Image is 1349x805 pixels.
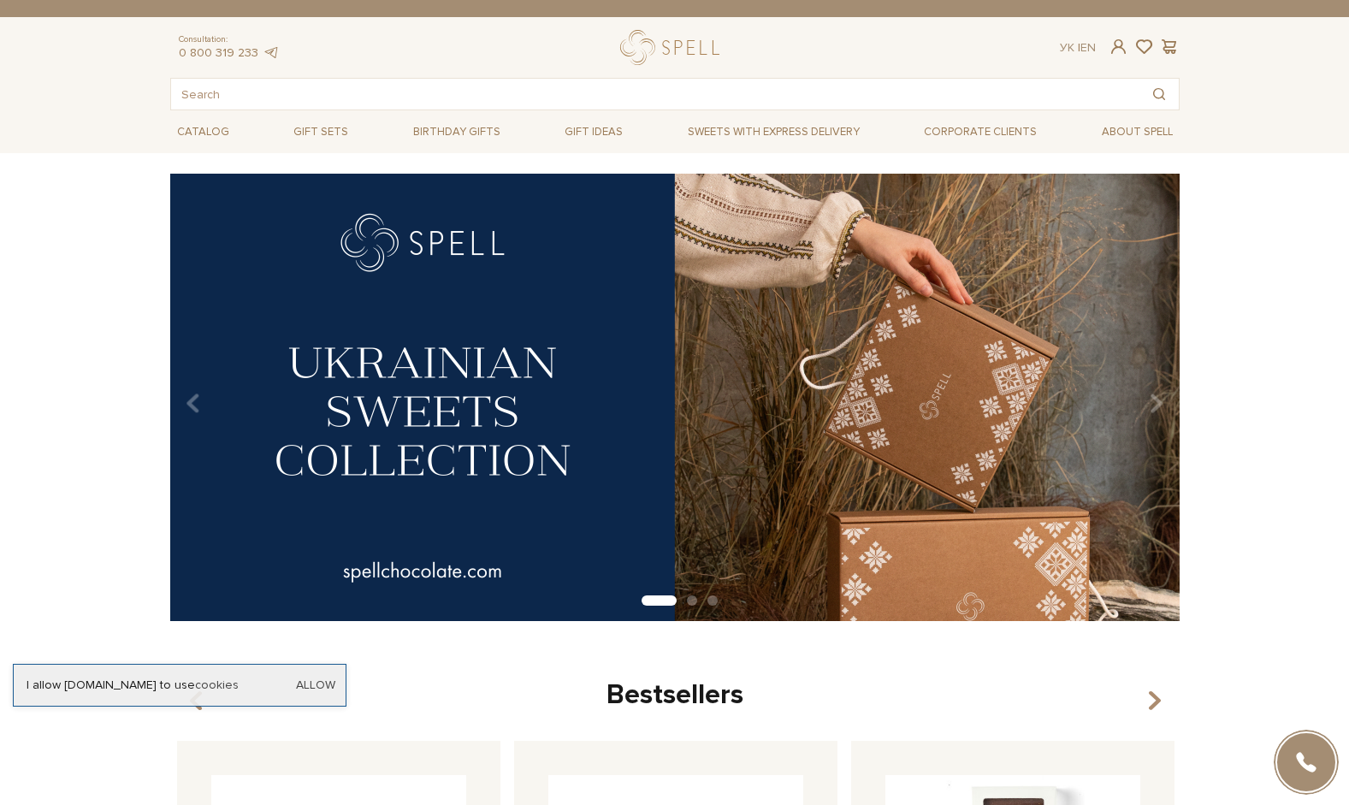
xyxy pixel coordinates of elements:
[170,594,1180,609] div: Carousel Pagination
[179,34,280,45] span: Consultation:
[1060,40,1096,56] div: En
[681,117,867,146] a: Sweets with express delivery
[642,595,677,606] button: Carousel Page 1 (Current Slide)
[1095,119,1180,145] span: About Spell
[179,45,258,60] a: 0 800 319 233
[14,678,346,693] div: I allow [DOMAIN_NAME] to use
[287,119,355,145] span: Gift sets
[406,119,507,145] span: Birthday gifts
[296,678,335,693] a: Allow
[1060,40,1074,55] a: Ук
[707,595,718,606] button: Carousel Page 3
[170,678,1180,713] div: Bestsellers
[558,119,630,145] span: Gift ideas
[1139,79,1179,110] button: Search
[917,117,1044,146] a: Corporate clients
[170,119,236,145] span: Catalog
[195,678,239,692] a: cookies
[263,45,280,60] a: telegram
[171,79,1139,110] input: Search
[1078,40,1080,55] span: |
[687,595,697,606] button: Carousel Page 2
